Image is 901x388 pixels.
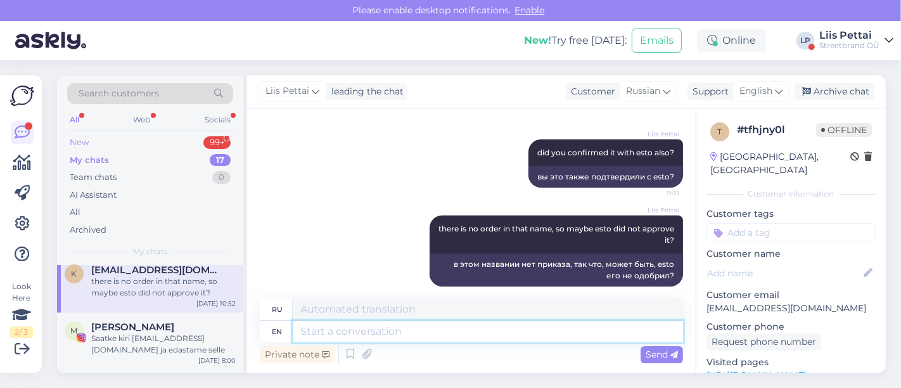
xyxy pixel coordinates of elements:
[70,206,80,219] div: All
[796,32,814,49] div: LP
[91,321,174,333] span: Magnus Rahapakk
[528,166,683,188] div: вы это также подтвердили с esto?
[260,346,335,363] div: Private note
[10,281,33,338] div: Look Here
[566,85,615,98] div: Customer
[697,29,766,52] div: Online
[706,288,876,302] p: Customer email
[91,276,236,299] div: there is no order in that name, so maybe esto did not approve it?
[632,188,679,198] span: 11:21
[511,4,549,16] span: Enable
[706,207,876,221] p: Customer tags
[133,246,167,257] span: My chats
[71,326,78,335] span: M
[91,264,223,276] span: kamnevanataliya@gmail.com
[706,370,806,381] a: [URL][DOMAIN_NAME]
[706,247,876,261] p: Customer name
[819,41,879,51] div: Streetbrand OÜ
[202,112,233,128] div: Socials
[203,136,231,149] div: 99+
[438,224,676,245] span: there is no order in that name, so maybe esto did not approve it?
[687,85,729,98] div: Support
[326,85,404,98] div: leading the chat
[70,171,117,184] div: Team chats
[737,122,816,138] div: # tfhjny0l
[710,150,850,177] div: [GEOGRAPHIC_DATA], [GEOGRAPHIC_DATA]
[706,320,876,333] p: Customer phone
[706,188,876,200] div: Customer information
[739,84,772,98] span: English
[795,83,874,100] div: Archive chat
[10,86,34,106] img: Askly Logo
[718,127,722,136] span: t
[816,123,872,137] span: Offline
[70,189,117,202] div: AI Assistant
[430,254,683,287] div: в этом названии нет приказа, так что, может быть, esto его не одобрил?
[212,171,231,184] div: 0
[196,299,236,308] div: [DATE] 10:52
[706,302,876,315] p: [EMAIL_ADDRESS][DOMAIN_NAME]
[79,87,159,100] span: Search customers
[265,84,309,98] span: Liis Pettai
[626,84,660,98] span: Russian
[70,136,89,149] div: New
[91,333,236,356] div: Saatke kiri [EMAIL_ADDRESS][DOMAIN_NAME] ja edastame selle
[524,34,551,46] b: New!
[706,356,876,369] p: Visited pages
[819,30,893,51] a: Liis PettaiStreetbrand OÜ
[272,299,283,320] div: ru
[210,154,231,167] div: 17
[524,33,627,48] div: Try free [DATE]:
[632,29,682,53] button: Emails
[70,224,106,236] div: Archived
[537,148,674,157] span: did you confirmed it with esto also?
[819,30,879,41] div: Liis Pettai
[646,349,678,360] span: Send
[706,223,876,242] input: Add a tag
[272,321,283,342] div: en
[67,112,82,128] div: All
[198,356,236,365] div: [DATE] 8:00
[632,129,679,139] span: Liis Pettai
[72,269,77,278] span: k
[707,266,861,280] input: Add name
[70,154,109,167] div: My chats
[131,112,153,128] div: Web
[706,333,821,351] div: Request phone number
[632,205,679,215] span: Liis Pettai
[10,327,33,338] div: 2 / 3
